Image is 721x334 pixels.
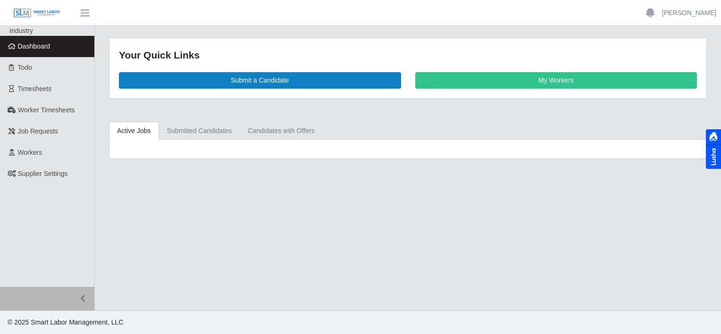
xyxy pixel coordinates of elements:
span: Timesheets [18,85,52,92]
span: Dashboard [18,42,50,50]
a: [PERSON_NAME] [662,8,716,18]
a: Active Jobs [109,122,159,140]
a: My Workers [415,72,697,89]
span: Job Requests [18,127,59,135]
img: SLM Logo [13,8,60,18]
span: Todo [18,64,32,71]
span: Worker Timesheets [18,106,75,114]
a: Submit a Candidate [119,72,401,89]
a: Submitted Candidates [159,122,240,140]
span: Workers [18,149,42,156]
span: Industry [9,27,33,34]
span: Supplier Settings [18,170,68,177]
span: © 2025 Smart Labor Management, LLC [8,318,123,326]
div: Your Quick Links [119,48,697,63]
a: Candidates with Offers [240,122,322,140]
